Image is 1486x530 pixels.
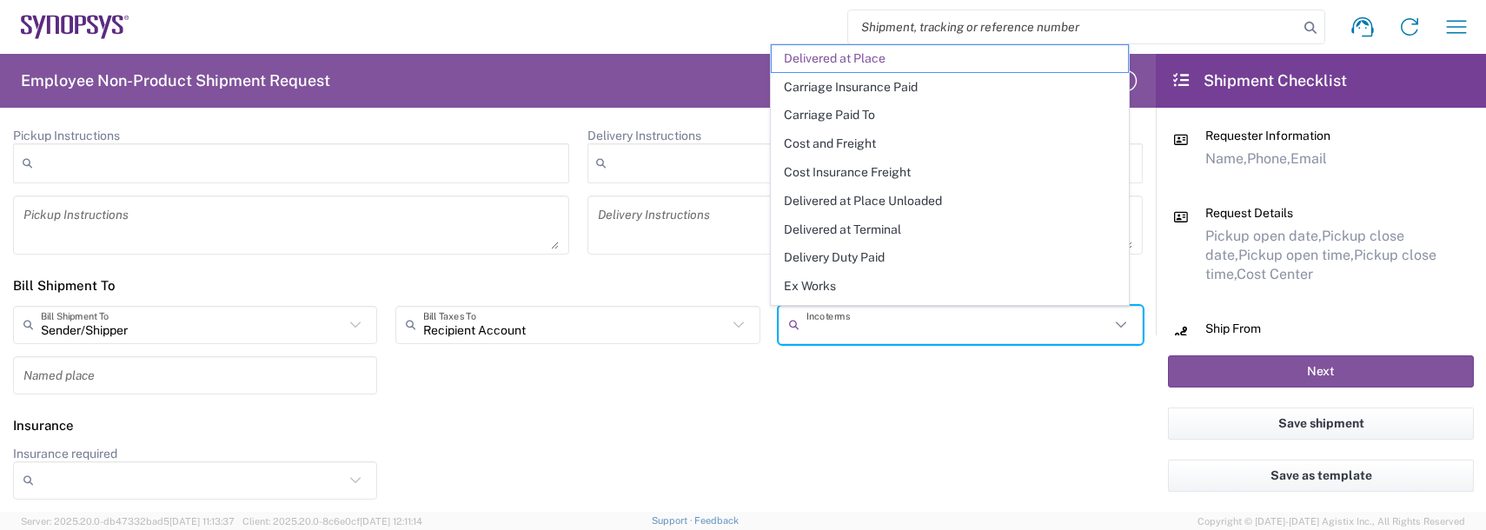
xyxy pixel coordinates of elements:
span: Delivered at Terminal [772,216,1128,243]
span: Request Details [1205,206,1293,220]
input: Shipment, tracking or reference number [848,10,1298,43]
span: Client: 2025.20.0-8c6e0cf [242,516,422,527]
button: Save as template [1168,460,1474,492]
h2: Employee Non-Product Shipment Request [21,70,330,91]
span: Ship From [1205,321,1261,335]
span: Name, [1205,150,1247,167]
button: Next [1168,355,1474,388]
span: Carriage Paid To [772,102,1128,129]
span: Copyright © [DATE]-[DATE] Agistix Inc., All Rights Reserved [1197,513,1465,529]
h2: Shipment Checklist [1171,70,1347,91]
span: Server: 2025.20.0-db47332bad5 [21,516,235,527]
span: Pickup open date, [1205,228,1322,244]
span: [DATE] 11:13:37 [169,516,235,527]
span: Requester Information [1205,129,1330,142]
label: Pickup Instructions [13,128,120,143]
h2: Bill Shipment To [13,277,116,295]
span: Delivery Duty Paid [772,244,1128,271]
label: Delivery Instructions [587,128,701,143]
span: Email [1290,150,1327,167]
span: Cost Insurance Freight [772,159,1128,186]
a: Support [652,515,695,526]
label: Insurance required [13,446,117,461]
span: Cost and Freight [772,130,1128,157]
span: Free Along Ship [772,301,1128,328]
span: Delivered at Place Unloaded [772,188,1128,215]
span: [DATE] 12:11:14 [360,516,422,527]
h2: Insurance [13,417,74,434]
a: Feedback [694,515,739,526]
span: Phone, [1247,150,1290,167]
span: Pickup open time, [1238,247,1354,263]
span: Cost Center [1237,266,1313,282]
span: Ex Works [772,273,1128,300]
button: Save shipment [1168,407,1474,440]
